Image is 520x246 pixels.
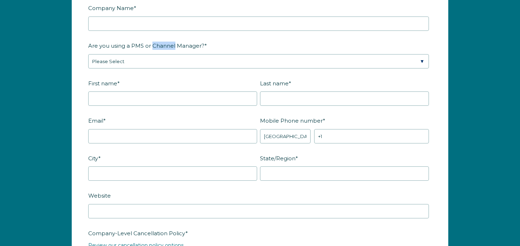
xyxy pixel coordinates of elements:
[88,228,185,239] span: Company-Level Cancellation Policy
[88,190,111,201] span: Website
[88,40,204,51] span: Are you using a PMS or Channel Manager?
[88,153,98,164] span: City
[88,115,103,126] span: Email
[88,78,117,89] span: First name
[260,153,296,164] span: State/Region
[260,115,323,126] span: Mobile Phone number
[88,3,134,14] span: Company Name
[260,78,289,89] span: Last name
